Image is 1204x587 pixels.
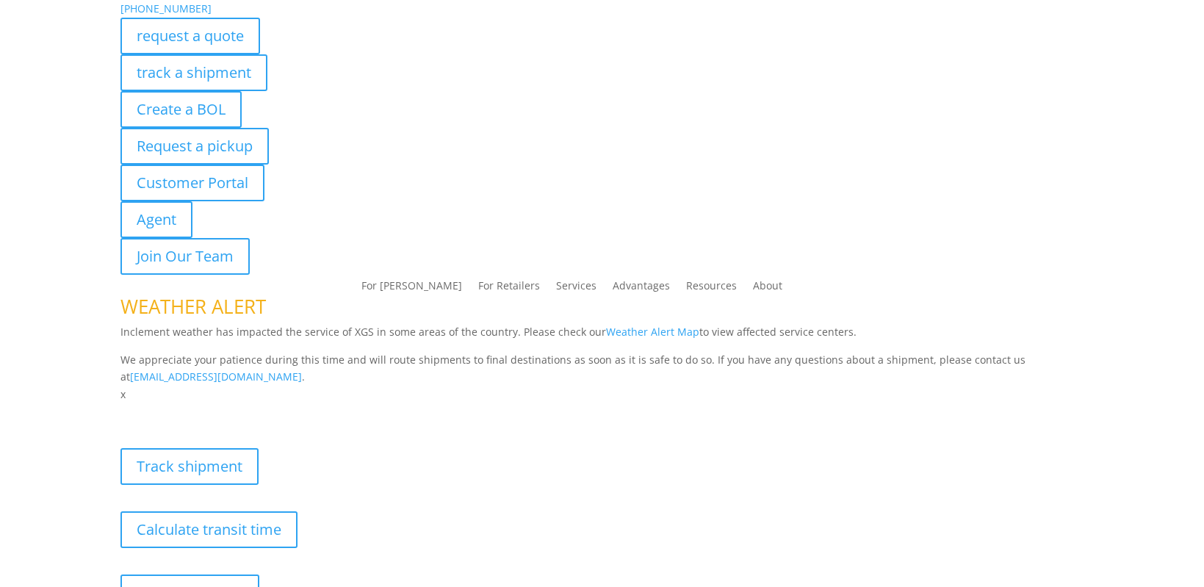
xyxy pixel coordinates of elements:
[753,281,782,297] a: About
[478,281,540,297] a: For Retailers
[120,511,298,548] a: Calculate transit time
[613,281,670,297] a: Advantages
[120,128,269,165] a: Request a pickup
[120,448,259,485] a: Track shipment
[120,18,260,54] a: request a quote
[556,281,596,297] a: Services
[120,386,1084,403] p: x
[120,165,264,201] a: Customer Portal
[120,293,266,320] span: WEATHER ALERT
[120,54,267,91] a: track a shipment
[130,370,302,383] a: [EMAIL_ADDRESS][DOMAIN_NAME]
[606,325,699,339] a: Weather Alert Map
[120,1,212,15] a: [PHONE_NUMBER]
[120,91,242,128] a: Create a BOL
[361,281,462,297] a: For [PERSON_NAME]
[120,323,1084,351] p: Inclement weather has impacted the service of XGS in some areas of the country. Please check our ...
[120,238,250,275] a: Join Our Team
[120,406,448,419] b: Visibility, transparency, and control for your entire supply chain.
[686,281,737,297] a: Resources
[120,351,1084,386] p: We appreciate your patience during this time and will route shipments to final destinations as so...
[120,201,192,238] a: Agent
